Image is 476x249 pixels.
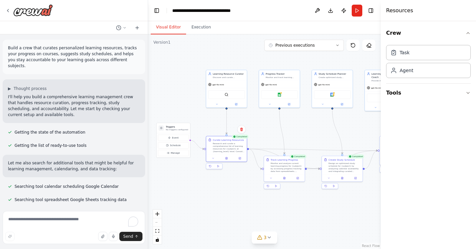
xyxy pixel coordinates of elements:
[271,158,298,161] div: Track Learning Progress
[249,147,262,170] g: Edge from f3bf7585-5efa-4e6b-ac7f-cac471457f44 to 4ec27144-ef61-4ab1-9863-4976e1d1e3f2
[172,7,231,14] nav: breadcrumb
[280,102,298,106] button: Open in side panel
[386,84,471,102] button: Tools
[213,76,245,79] div: Discover and curate personalized learning resources for {subject} based on {learning_level} and {...
[206,136,247,171] div: CompletedCurate Learning ResourcesResearch and curate a comprehensive list of learning resources ...
[15,184,119,189] span: Searching tool calendar scheduling Google Calendar
[151,21,186,34] button: Visual Editor
[312,70,353,108] div: Study Schedule PlannerCreate optimized study schedules for {subject} based on available time slot...
[371,87,383,89] span: gpt-4o-mini
[277,93,281,97] img: Google sheets
[153,210,162,218] button: zoom in
[123,234,133,239] span: Send
[153,40,171,45] div: Version 1
[307,167,320,170] g: Edge from 4ec27144-ef61-4ab1-9863-4976e1d1e3f2 to 55b48a6a-b311-48a8-819d-9b7117fb7205
[329,158,355,161] div: Create Study Schedule
[278,109,286,154] g: Edge from d0322932-0516-4023-85a9-5525e5447648 to 4ec27144-ef61-4ab1-9863-4976e1d1e3f2
[225,109,228,134] g: Edge from 62502ddd-9cd1-462a-bb18-1de0dfafd089 to f3bf7585-5efa-4e6b-ac7f-cac471457f44
[166,128,188,131] p: No triggers configured
[366,6,376,15] button: Hide right sidebar
[252,231,277,244] button: 3
[400,49,410,56] div: Task
[213,83,224,86] span: gpt-4o-mini
[237,125,246,134] button: Delete node
[15,130,85,135] span: Getting the state of the automation
[8,94,140,118] p: I'll help you build a comprehensive learning management crew that handles resource curation, prog...
[264,156,305,190] div: CompletedTrack Learning ProgressMonitor and analyze current learning progress for {subject} by ac...
[170,144,180,147] span: Schedule
[153,235,162,244] button: toggle interactivity
[318,83,330,86] span: gpt-4o-mini
[113,24,129,32] button: Switch to previous chat
[372,79,404,82] div: Provide motivation, accountability, and strategic guidance for achieving learning goals in {subje...
[109,232,118,241] button: Click to speak your automation idea
[171,151,180,155] span: Manage
[8,86,47,91] button: ▶Thought process
[347,154,364,158] div: Completed
[322,156,363,190] div: CompletedCreate Study ScheduleDesign an optimized study schedule for {subject} by analyzing calen...
[333,102,351,106] button: Open in side panel
[319,72,351,75] div: Study Schedule Planner
[319,76,351,79] div: Create optimized study schedules for {subject} based on available time slots, learning goals, and...
[15,197,127,202] span: Searching tool spreadsheet Google Sheets tracking data
[292,176,303,180] button: Open in side panel
[166,125,188,128] h3: Triggers
[219,156,233,160] button: View output
[132,24,142,32] button: Start a new chat
[277,176,291,180] button: View output
[227,102,246,106] button: Open in side panel
[213,72,245,75] div: Learning Resource Curator
[249,147,377,152] g: Edge from f3bf7585-5efa-4e6b-ac7f-cac471457f44 to 8bb12474-60e2-42f8-a426-04ee8b7691a4
[264,234,267,241] span: 3
[386,7,413,15] h4: Resources
[158,135,189,141] button: Event
[152,6,161,15] button: Hide left sidebar
[153,227,162,235] button: fit view
[271,162,303,173] div: Monitor and analyze current learning progress for {subject} by accessing progress tracking data f...
[119,232,142,241] button: Send
[213,138,244,142] div: Curate Learning Resources
[372,72,404,79] div: Learning Accountability Coach
[156,123,190,158] div: TriggersNo triggers configuredEventScheduleManage
[275,43,315,48] span: Previous executions
[8,45,140,69] p: Build a crew that curates personalized learning resources, tracks your progress on courses, sugge...
[290,154,306,158] div: Completed
[186,21,216,34] button: Execution
[259,70,300,108] div: Progress TrackerMonitor and track learning progress across multiple courses and subjects for {sub...
[158,150,189,156] button: Manage
[172,136,178,140] span: Event
[98,232,107,241] button: Upload files
[330,93,334,97] img: Google calendar
[386,42,471,83] div: Crew
[329,162,361,173] div: Design an optimized study schedule for {subject} by analyzing calendar availability and integrati...
[8,160,140,172] p: Let me also search for additional tools that might be helpful for learning management, calendarin...
[266,72,298,75] div: Progress Tracker
[3,211,145,244] textarea: To enrich screen reader interactions, please activate Accessibility in Grammarly extension settings
[264,40,344,51] button: Previous executions
[232,135,249,139] div: Completed
[350,176,361,180] button: Open in side panel
[265,83,277,86] span: gpt-4o-mini
[224,93,228,97] img: SerperDevTool
[13,4,53,16] img: Logo
[14,86,47,91] span: Thought process
[206,70,247,108] div: Learning Resource CuratorDiscover and curate personalized learning resources for {subject} based ...
[331,109,344,154] g: Edge from 96afb6fd-1a2b-4337-b940-f1ab7e276fab to 55b48a6a-b311-48a8-819d-9b7117fb7205
[15,143,87,148] span: Getting the list of ready-to-use tools
[266,76,298,79] div: Monitor and track learning progress across multiple courses and subjects for {subject}, creating ...
[335,176,349,180] button: View output
[153,210,162,244] div: React Flow controls
[158,142,189,148] button: Schedule
[365,149,377,170] g: Edge from 55b48a6a-b311-48a8-819d-9b7117fb7205 to 8bb12474-60e2-42f8-a426-04ee8b7691a4
[386,24,471,42] button: Crew
[365,70,406,111] div: Learning Accountability CoachProvide motivation, accountability, and strategic guidance for achie...
[190,139,204,150] g: Edge from triggers to f3bf7585-5efa-4e6b-ac7f-cac471457f44
[362,244,380,248] a: React Flow attribution
[8,86,11,91] span: ▶
[5,232,15,241] button: Improve this prompt
[234,156,245,160] button: Open in side panel
[213,142,245,153] div: Research and curate a comprehensive list of learning resources for {subject} at {learning_level} ...
[400,67,413,74] div: Agent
